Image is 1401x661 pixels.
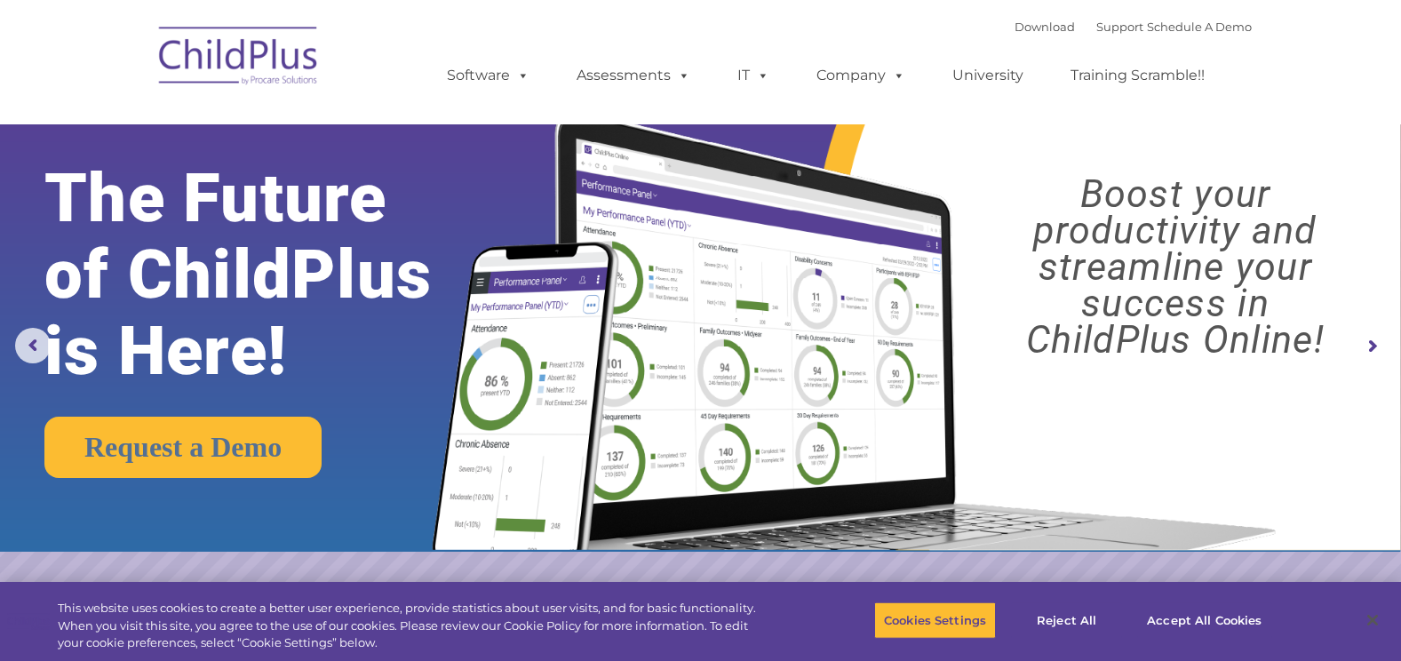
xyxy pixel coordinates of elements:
a: Request a Demo [44,417,322,478]
a: Support [1096,20,1143,34]
a: Software [429,58,547,93]
a: University [935,58,1041,93]
font: | [1015,20,1252,34]
span: Phone number [247,190,322,203]
rs-layer: Boost your productivity and streamline your success in ChildPlus Online! [967,176,1383,358]
a: Download [1015,20,1075,34]
button: Accept All Cookies [1137,601,1271,639]
button: Reject All [1011,601,1122,639]
img: ChildPlus by Procare Solutions [150,14,328,103]
div: This website uses cookies to create a better user experience, provide statistics about user visit... [58,600,770,652]
rs-layer: The Future of ChildPlus is Here! [44,160,492,389]
a: Company [799,58,923,93]
span: Last name [247,117,301,131]
a: Assessments [559,58,708,93]
a: Schedule A Demo [1147,20,1252,34]
button: Close [1353,601,1392,640]
button: Cookies Settings [874,601,996,639]
a: IT [720,58,787,93]
a: Training Scramble!! [1053,58,1222,93]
